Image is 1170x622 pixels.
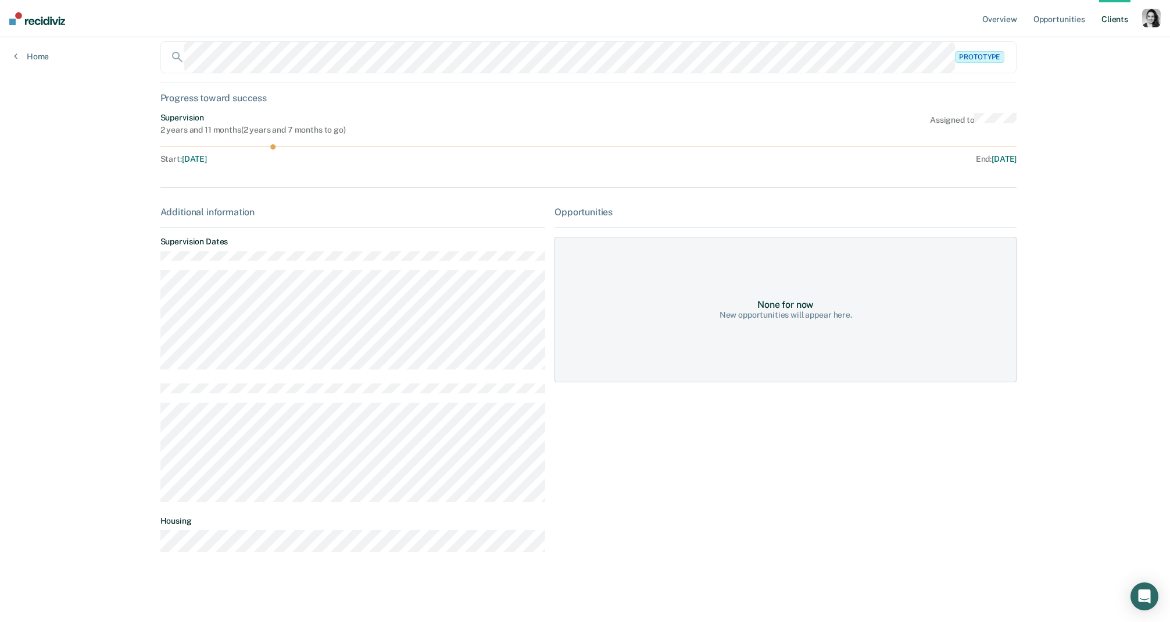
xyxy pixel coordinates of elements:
div: Opportunities [554,207,1017,218]
span: [DATE] [992,154,1017,164]
div: End : [593,154,1017,164]
div: 2 years and 11 months ( 2 years and 7 months to go ) [160,125,346,135]
dt: Supervision Dates [160,237,546,247]
img: Recidiviz [9,12,65,25]
div: Start : [160,154,589,164]
a: Home [14,51,49,62]
div: None for now [757,299,814,310]
div: Assigned to [930,113,1017,135]
span: [DATE] [182,154,207,164]
div: New opportunities will appear here. [720,310,852,320]
div: Additional information [160,207,546,218]
div: Open Intercom Messenger [1130,582,1158,610]
div: Supervision [160,113,346,123]
div: Progress toward success [160,93,1017,104]
dt: Housing [160,516,546,526]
